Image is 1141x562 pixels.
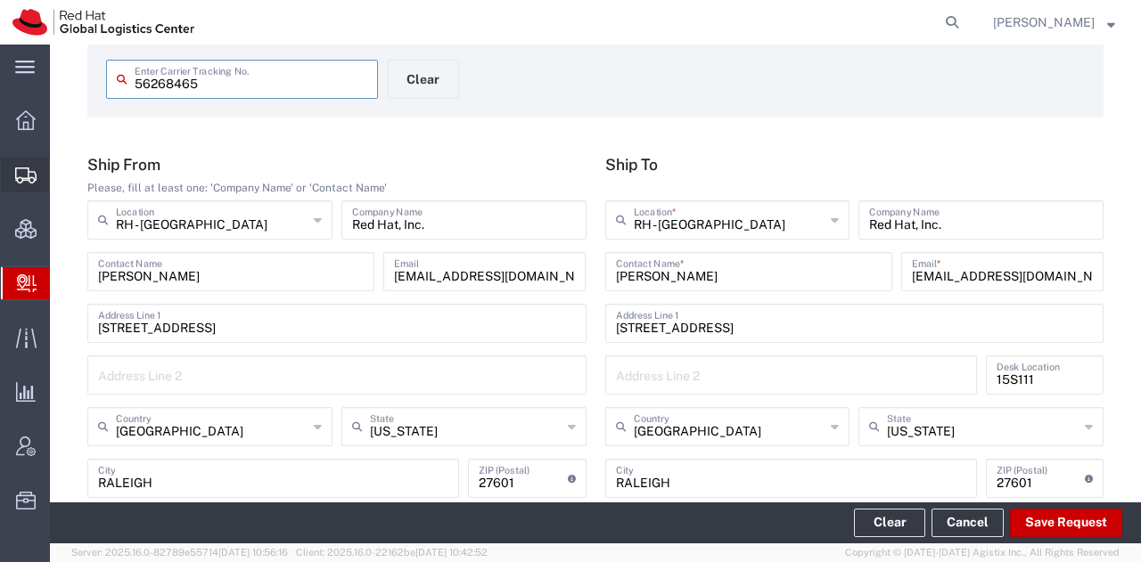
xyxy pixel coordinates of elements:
[12,9,194,36] img: logo
[87,180,587,196] div: Please, fill at least one: 'Company Name' or 'Contact Name'
[71,547,288,558] span: Server: 2025.16.0-82789e55714
[605,155,1104,174] h5: Ship To
[854,509,925,537] button: Clear
[992,12,1116,33] button: [PERSON_NAME]
[87,155,587,174] h5: Ship From
[388,60,459,99] button: Clear
[296,547,488,558] span: Client: 2025.16.0-22162be
[415,547,488,558] span: [DATE] 10:42:52
[845,545,1120,560] span: Copyright © [DATE]-[DATE] Agistix Inc., All Rights Reserved
[1010,509,1122,537] button: Save Request
[932,509,1004,537] a: Cancel
[993,12,1095,32] span: Kirk Newcross
[218,547,288,558] span: [DATE] 10:56:16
